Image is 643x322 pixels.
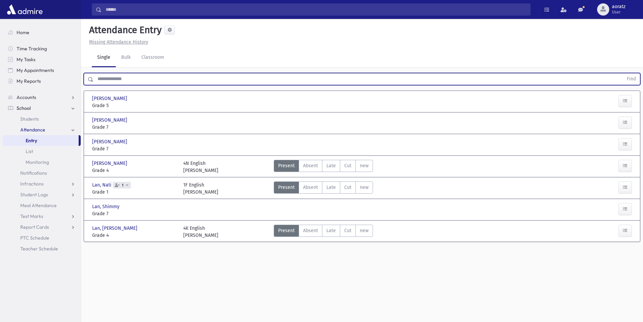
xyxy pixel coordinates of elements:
[303,162,318,169] span: Absent
[274,181,373,196] div: AttTypes
[136,48,169,67] a: Classroom
[92,124,177,131] span: Grade 7
[92,145,177,152] span: Grade 7
[303,227,318,234] span: Absent
[360,227,369,234] span: new
[278,184,295,191] span: Present
[92,181,113,189] span: Lan, Nati
[92,102,177,109] span: Grade 5
[92,225,139,232] span: Lan, [PERSON_NAME]
[3,27,81,38] a: Home
[20,246,58,252] span: Teacher Schedule
[116,48,136,67] a: Bulk
[17,67,54,73] span: My Appointments
[17,56,35,63] span: My Tasks
[3,65,81,76] a: My Appointments
[3,232,81,243] a: PTC Schedule
[278,227,295,234] span: Present
[92,189,177,196] span: Grade 1
[20,224,49,230] span: Report Cards
[623,73,640,85] button: Find
[3,243,81,254] a: Teacher Schedule
[20,213,43,219] span: Test Marks
[3,157,81,168] a: Monitoring
[3,92,81,103] a: Accounts
[92,232,177,239] span: Grade 4
[102,3,530,16] input: Search
[17,94,36,100] span: Accounts
[3,189,81,200] a: Student Logs
[3,135,79,146] a: Entry
[360,184,369,191] span: new
[20,170,47,176] span: Notifications
[92,48,116,67] a: Single
[278,162,295,169] span: Present
[326,184,336,191] span: Late
[5,3,44,16] img: AdmirePro
[20,202,57,208] span: Meal Attendance
[3,43,81,54] a: Time Tracking
[3,211,81,222] a: Test Marks
[92,203,121,210] span: Lan, Shimmy
[3,54,81,65] a: My Tasks
[92,117,129,124] span: [PERSON_NAME]
[17,29,29,35] span: Home
[120,183,125,188] span: 1
[92,210,177,217] span: Grade 7
[360,162,369,169] span: new
[3,222,81,232] a: Report Cards
[20,192,48,198] span: Student Logs
[3,124,81,135] a: Attendance
[612,4,625,9] span: aoratz
[274,225,373,239] div: AttTypes
[92,95,129,102] span: [PERSON_NAME]
[92,160,129,167] span: [PERSON_NAME]
[612,9,625,15] span: User
[183,225,218,239] div: 4K English [PERSON_NAME]
[344,184,351,191] span: Cut
[3,76,81,86] a: My Reports
[303,184,318,191] span: Absent
[20,235,49,241] span: PTC Schedule
[86,39,148,45] a: Missing Attendance History
[3,114,81,124] a: Students
[326,162,336,169] span: Late
[20,116,39,122] span: Students
[3,200,81,211] a: Meal Attendance
[26,148,33,154] span: List
[92,167,177,174] span: Grade 4
[3,103,81,114] a: School
[344,227,351,234] span: Cut
[17,78,41,84] span: My Reports
[344,162,351,169] span: Cut
[183,160,218,174] div: 4N English [PERSON_NAME]
[3,146,81,157] a: List
[89,39,148,45] u: Missing Attendance History
[92,138,129,145] span: [PERSON_NAME]
[274,160,373,174] div: AttTypes
[3,178,81,189] a: Infractions
[26,159,49,165] span: Monitoring
[326,227,336,234] span: Late
[3,168,81,178] a: Notifications
[26,138,37,144] span: Entry
[183,181,218,196] div: 1F English [PERSON_NAME]
[20,181,44,187] span: Infractions
[86,24,162,36] h5: Attendance Entry
[17,105,31,111] span: School
[20,127,45,133] span: Attendance
[17,46,47,52] span: Time Tracking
